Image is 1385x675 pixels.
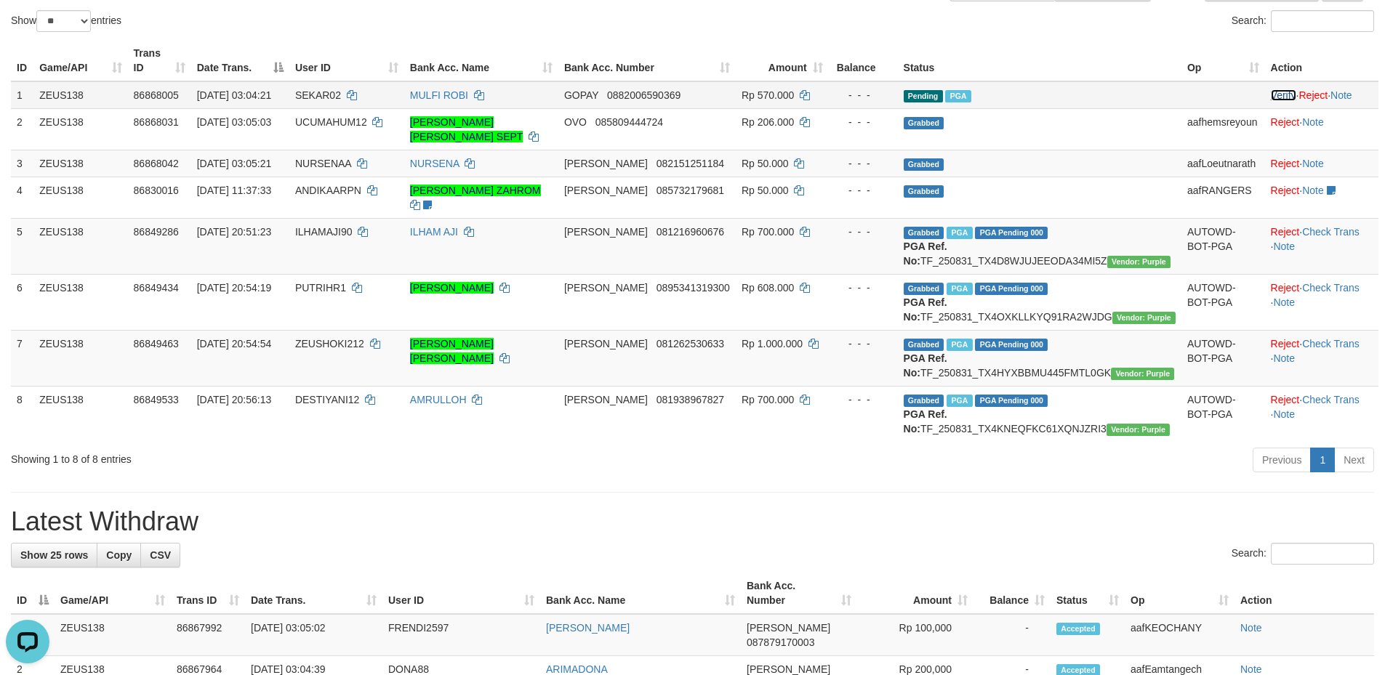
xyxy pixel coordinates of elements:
span: Vendor URL: https://trx4.1velocity.biz [1111,368,1174,380]
td: aafKEOCHANY [1125,614,1235,656]
a: Reject [1271,338,1300,349]
span: Copy 087879170003 to clipboard [747,636,814,648]
span: Marked by aafpengsreynich [945,90,971,102]
span: [DATE] 20:54:19 [197,282,271,294]
td: AUTOWD-BOT-PGA [1181,386,1265,442]
th: Date Trans.: activate to sort column descending [191,40,289,81]
span: [PERSON_NAME] [564,158,648,169]
a: Note [1302,185,1324,196]
span: Rp 50.000 [742,185,789,196]
th: Status [898,40,1181,81]
span: PGA Pending [975,395,1048,407]
span: Rp 206.000 [742,116,794,128]
a: Reject [1271,116,1300,128]
a: [PERSON_NAME] ZAHROM [410,185,541,196]
th: Amount: activate to sort column ascending [857,573,973,614]
th: Bank Acc. Number: activate to sort column ascending [741,573,857,614]
th: Action [1265,40,1378,81]
th: ID: activate to sort column descending [11,573,55,614]
span: Vendor URL: https://trx4.1velocity.biz [1107,424,1170,436]
th: Bank Acc. Number: activate to sort column ascending [558,40,736,81]
td: 86867992 [171,614,245,656]
span: PGA Pending [975,283,1048,295]
span: Copy 085732179681 to clipboard [657,185,724,196]
span: [PERSON_NAME] [564,282,648,294]
a: 1 [1310,448,1335,472]
a: ARIMADONA [546,663,608,675]
span: [PERSON_NAME] [564,338,648,349]
td: · [1265,177,1378,218]
label: Search: [1232,543,1374,565]
span: [PERSON_NAME] [747,622,830,634]
a: NURSENA [410,158,459,169]
span: Marked by aafRornrotha [947,339,972,351]
span: SEKAR02 [295,89,341,101]
th: ID [11,40,33,81]
div: - - - [835,183,892,198]
td: aafRANGERS [1181,177,1265,218]
th: Game/API: activate to sort column ascending [55,573,171,614]
span: ILHAMAJI90 [295,226,353,238]
b: PGA Ref. No: [904,408,947,434]
label: Search: [1232,10,1374,32]
span: NURSENAA [295,158,351,169]
b: PGA Ref. No: [904,241,947,267]
td: · · [1265,274,1378,330]
td: · [1265,150,1378,177]
span: Grabbed [904,117,944,129]
a: Reject [1271,226,1300,238]
td: ZEUS138 [33,330,127,386]
th: Status: activate to sort column ascending [1051,573,1125,614]
select: Showentries [36,10,91,32]
td: 5 [11,218,33,274]
a: Note [1302,158,1324,169]
td: · · [1265,330,1378,386]
span: CSV [150,549,171,561]
td: AUTOWD-BOT-PGA [1181,274,1265,330]
span: ZEUSHOKI212 [295,338,364,349]
span: ANDIKAARPN [295,185,361,196]
span: Copy 0882006590369 to clipboard [607,89,681,101]
td: 3 [11,150,33,177]
button: Open LiveChat chat widget [6,6,49,49]
span: Copy [106,549,132,561]
div: - - - [835,88,892,102]
span: [PERSON_NAME] [564,394,648,405]
td: ZEUS138 [55,614,171,656]
input: Search: [1271,543,1374,565]
span: 86830016 [134,185,179,196]
a: Check Trans [1302,282,1360,294]
span: Vendor URL: https://trx4.1velocity.biz [1112,312,1176,324]
span: Copy 0895341319300 to clipboard [657,282,730,294]
span: GOPAY [564,89,598,101]
span: PGA Pending [975,227,1048,239]
span: [DATE] 11:37:33 [197,185,271,196]
span: [DATE] 03:05:03 [197,116,271,128]
span: Vendor URL: https://trx4.1velocity.biz [1107,256,1171,268]
span: [DATE] 03:04:21 [197,89,271,101]
a: Copy [97,543,141,567]
a: Check Trans [1302,338,1360,349]
a: AMRULLOH [410,394,467,405]
span: Rp 700.000 [742,394,794,405]
a: Note [1240,622,1262,634]
span: Show 25 rows [20,549,88,561]
span: OVO [564,116,587,128]
span: [DATE] 20:56:13 [197,394,271,405]
td: TF_250831_TX4HYXBBMU445FMTL0GK [898,330,1181,386]
b: PGA Ref. No: [904,296,947,323]
span: Copy 081262530633 to clipboard [657,338,724,349]
label: Show entries [11,10,121,32]
th: Balance: activate to sort column ascending [973,573,1051,614]
span: DESTIYANI12 [295,394,359,405]
a: [PERSON_NAME] [410,282,494,294]
td: ZEUS138 [33,218,127,274]
div: - - - [835,336,892,351]
a: Reject [1271,282,1300,294]
a: Previous [1253,448,1311,472]
span: Pending [904,90,943,102]
span: Copy 082151251184 to clipboard [657,158,724,169]
span: 86849463 [134,338,179,349]
span: 86849434 [134,282,179,294]
th: Trans ID: activate to sort column ascending [128,40,191,81]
